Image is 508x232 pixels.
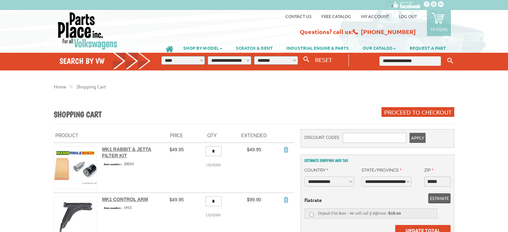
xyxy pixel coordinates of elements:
[193,129,231,143] th: Qty
[361,13,389,19] a: My Account
[102,205,159,211] div: 1915
[304,197,451,203] dt: flatrate
[231,129,278,143] th: Extended
[170,147,184,152] span: $49.95
[170,197,184,202] span: $49.95
[315,56,332,63] span: RESET
[321,13,351,19] a: Free Catalog
[206,212,221,217] span: Update
[229,42,279,53] a: SCRATCH & DENT
[282,146,289,153] a: Remove Item
[76,83,106,89] a: Shopping Cart
[428,193,451,203] button: Estimate
[399,13,417,19] a: Log out
[382,107,454,117] button: Proceed to Checkout
[301,55,312,64] button: Search By VW...
[304,208,437,219] label: Default Flat Rate - We will call if different -
[57,12,118,50] img: Parts Place Inc!
[177,42,229,53] a: SHOP BY MODEL
[430,193,449,203] span: Estimate
[403,42,453,53] a: REQUEST A PART
[384,108,452,115] span: Proceed to Checkout
[102,147,152,159] a: MK1 Rabbit & Jetta Filter Kit
[411,133,424,143] span: Apply
[102,206,124,210] span: Item number::
[247,147,261,152] span: $49.95
[356,42,403,53] a: OUR CATALOG
[424,167,433,174] label: Zip
[206,162,221,167] span: Update
[304,133,339,143] label: Discount Codes
[285,13,311,19] a: Contact us
[54,83,66,89] a: Home
[388,211,401,216] span: $18.00
[410,133,426,143] button: Apply
[304,167,328,174] label: Country
[54,109,101,120] h1: Shopping Cart
[170,133,183,138] span: Price
[280,42,355,53] a: INDUSTRIAL ENGINE & PARTS
[54,147,97,189] img: MK1 Rabbit & Jetta Filter Kit
[247,197,261,202] span: $99.90
[102,161,159,167] div: 20010
[361,167,402,174] label: State/Province
[304,158,451,163] h2: Estimate Shipping and Tax
[102,162,124,167] span: Item number::
[59,56,151,66] h4: Search by VW
[55,133,78,138] span: Product
[430,26,448,32] p: 19 items
[282,196,289,203] a: Remove Item
[312,55,335,64] button: RESET
[445,55,455,66] button: Keyword Search
[427,10,451,36] a: 19 items
[102,197,148,202] a: MK1 Control Arm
